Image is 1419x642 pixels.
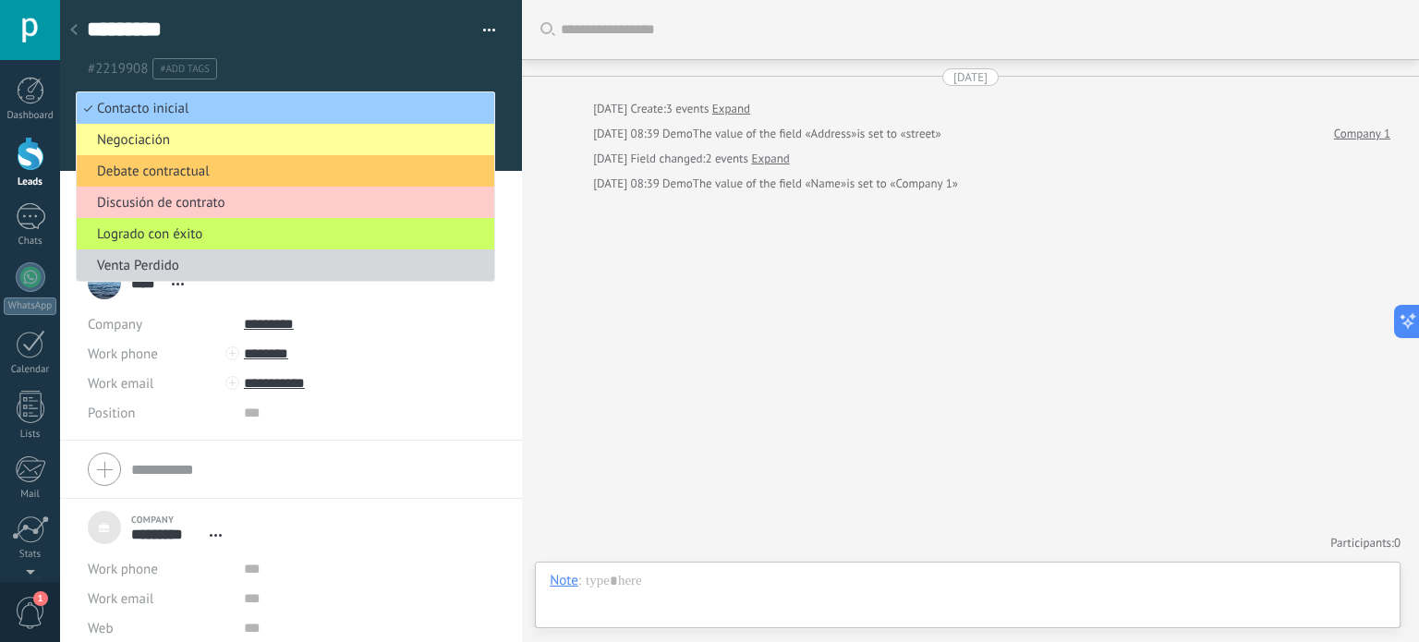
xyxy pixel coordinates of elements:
[4,236,57,248] div: Chats
[88,369,153,398] button: Work email
[4,429,57,441] div: Lists
[593,175,662,193] div: [DATE] 08:39
[593,100,630,118] div: [DATE]
[131,514,231,526] div: Company
[33,591,48,606] span: 1
[160,63,210,76] span: #add tags
[4,364,57,376] div: Calendar
[77,257,489,274] span: Venta Perdido
[88,339,158,369] button: Work phone
[77,163,489,180] span: Debate contractual
[88,406,136,420] span: Position
[88,554,158,584] button: Work phone
[953,68,988,86] div: [DATE]
[751,150,789,168] a: Expand
[846,175,958,193] span: is set to «Company 1»
[712,100,750,118] a: Expand
[88,590,153,608] span: Work email
[77,194,489,212] span: Discusión de contrato
[88,561,158,578] span: Work phone
[693,175,847,193] span: The value of the field «Name»
[593,100,750,118] div: Create:
[4,110,57,122] div: Dashboard
[4,549,57,561] div: Stats
[88,622,114,636] span: Web
[1394,535,1401,551] span: 0
[4,297,56,315] div: WhatsApp
[1330,535,1401,551] a: Participants:0
[666,100,709,118] span: 3 events
[88,375,153,393] span: Work email
[88,398,230,428] div: Position
[593,125,662,143] div: [DATE] 08:39
[593,150,790,168] div: Field changed:
[88,60,148,78] span: #2219908
[593,150,630,168] div: [DATE]
[88,584,153,613] button: Work email
[578,572,581,590] span: :
[856,125,940,143] span: is set to «street»
[1334,125,1390,143] a: Company 1
[77,100,489,117] span: Contacto inicial
[693,125,857,143] span: The value of the field «Address»
[77,225,489,243] span: Logrado con éxito
[77,131,489,149] span: Negociación
[88,345,158,363] span: Work phone
[662,126,693,141] span: Demo
[88,309,230,339] div: Company
[662,176,693,191] span: Demo
[4,489,57,501] div: Mail
[4,176,57,188] div: Leads
[705,150,748,168] span: 2 events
